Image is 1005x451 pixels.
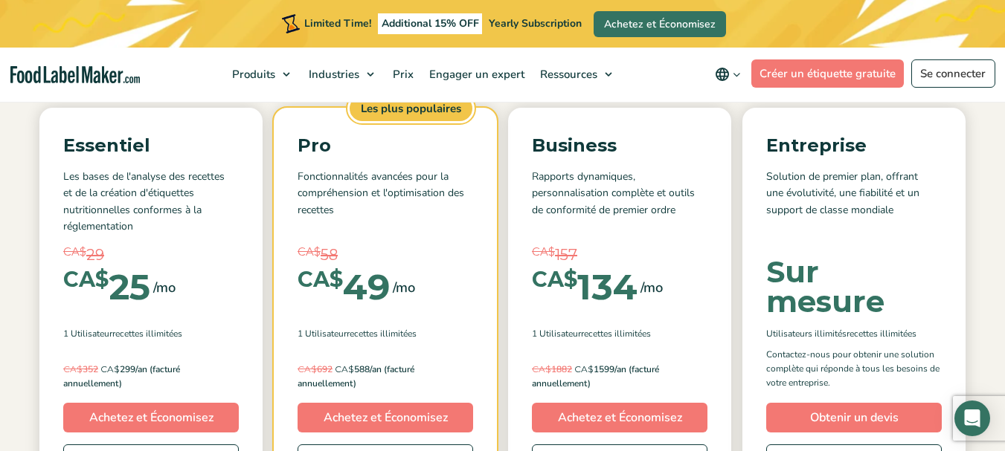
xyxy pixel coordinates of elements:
span: CA$ [63,363,83,374]
span: 29 [86,244,104,266]
span: Additional 15% OFF [378,13,483,34]
span: Ressources [536,67,599,82]
a: Obtenir un devis [766,403,942,432]
span: Yearly Subscription [489,16,582,30]
span: 58 [321,244,338,266]
span: CA$ [532,363,551,374]
p: Business [532,132,707,160]
p: 299/an (facturé annuellement) [63,362,239,391]
span: /mo [153,277,176,298]
p: Les bases de l'analyse des recettes et de la création d'étiquettes nutritionnelles conformes à la... [63,169,239,236]
a: Achetez et Économisez [298,403,473,432]
a: Achetez et Économisez [594,11,726,37]
del: 352 [63,363,98,375]
p: Fonctionnalités avancées pour la compréhension et l'optimisation des recettes [298,169,473,236]
span: CA$ [63,269,109,291]
span: /mo [640,277,663,298]
span: Engager un expert [425,67,526,82]
div: 25 [63,269,150,305]
span: CA$ [574,363,594,374]
p: Solution de premier plan, offrant une évolutivité, une fiabilité et un support de classe mondiale [766,169,942,236]
div: 134 [532,269,638,305]
p: 588/an (facturé annuellement) [298,362,473,391]
span: /mo [393,277,415,298]
span: CA$ [63,244,86,261]
p: Essentiel [63,132,239,160]
del: 692 [298,363,333,375]
span: Limited Time! [304,16,371,30]
span: CA$ [335,363,354,374]
span: CA$ [532,244,555,261]
span: Prix [388,67,415,82]
p: Entreprise [766,132,942,160]
a: Créer un étiquette gratuite [751,59,905,88]
span: Utilisateurs illimités [766,327,847,340]
p: 1599/an (facturé annuellement) [532,362,707,391]
a: Engager un expert [422,48,529,101]
p: Contactez-nous pour obtenir une solution complète qui réponde à tous les besoins de votre entrepr... [766,348,942,391]
a: Produits [225,48,298,101]
span: Les plus populaires [347,94,475,124]
span: 157 [555,244,577,266]
span: Produits [228,67,277,82]
a: Achetez et Économisez [63,403,239,432]
span: 1 Utilisateur [63,327,112,340]
span: Recettes illimitées [347,327,417,340]
span: CA$ [298,269,343,291]
div: 49 [298,269,390,305]
span: CA$ [298,363,317,374]
span: 1 Utilisateur [298,327,347,340]
a: Industries [301,48,382,101]
a: Prix [385,48,418,101]
span: Recettes illimitées [847,327,916,340]
div: Sur mesure [766,257,939,317]
span: CA$ [532,269,577,291]
span: Industries [304,67,361,82]
span: 1 Utilisateur [532,327,581,340]
span: CA$ [298,244,321,261]
p: Pro [298,132,473,160]
del: 1882 [532,363,572,375]
span: CA$ [100,363,120,374]
div: Open Intercom Messenger [954,400,990,436]
span: Recettes illimitées [581,327,651,340]
span: Recettes illimitées [112,327,182,340]
a: Achetez et Économisez [532,403,707,432]
p: Rapports dynamiques, personnalisation complète et outils de conformité de premier ordre [532,169,707,236]
a: Se connecter [911,59,995,88]
a: Ressources [533,48,620,101]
